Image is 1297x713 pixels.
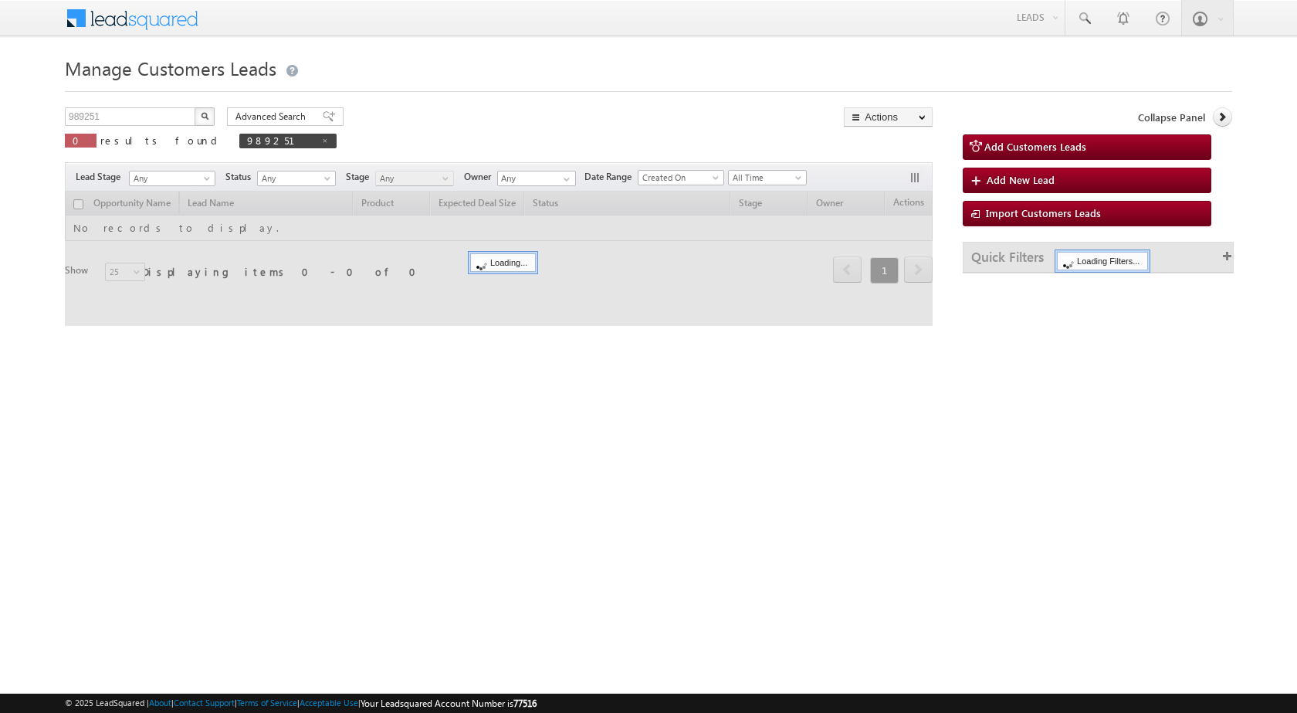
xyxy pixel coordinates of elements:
[1138,110,1205,124] span: Collapse Panel
[584,170,638,184] span: Date Range
[149,698,171,708] a: About
[1057,252,1148,270] div: Loading Filters...
[497,171,576,186] input: Type to Search
[201,112,208,120] img: Search
[257,171,336,186] a: Any
[346,170,375,184] span: Stage
[235,110,310,124] span: Advanced Search
[300,698,358,708] a: Acceptable Use
[65,56,276,80] span: Manage Customers Leads
[375,171,454,186] a: Any
[247,134,313,147] span: 989251
[638,171,719,185] span: Created On
[65,696,537,711] span: © 2025 LeadSquared | | | | |
[470,253,536,272] div: Loading...
[728,170,807,185] a: All Time
[984,140,1086,153] span: Add Customers Leads
[376,171,449,185] span: Any
[258,171,331,185] span: Any
[76,170,127,184] span: Lead Stage
[237,698,297,708] a: Terms of Service
[174,698,235,708] a: Contact Support
[986,206,1101,219] span: Import Customers Leads
[464,170,497,184] span: Owner
[555,171,574,187] a: Show All Items
[844,107,933,127] button: Actions
[73,134,89,147] span: 0
[638,170,724,185] a: Created On
[513,698,537,709] span: 77516
[100,134,223,147] span: results found
[130,171,210,185] span: Any
[129,171,215,186] a: Any
[225,170,257,184] span: Status
[361,698,537,709] span: Your Leadsquared Account Number is
[729,171,802,185] span: All Time
[987,173,1055,186] span: Add New Lead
